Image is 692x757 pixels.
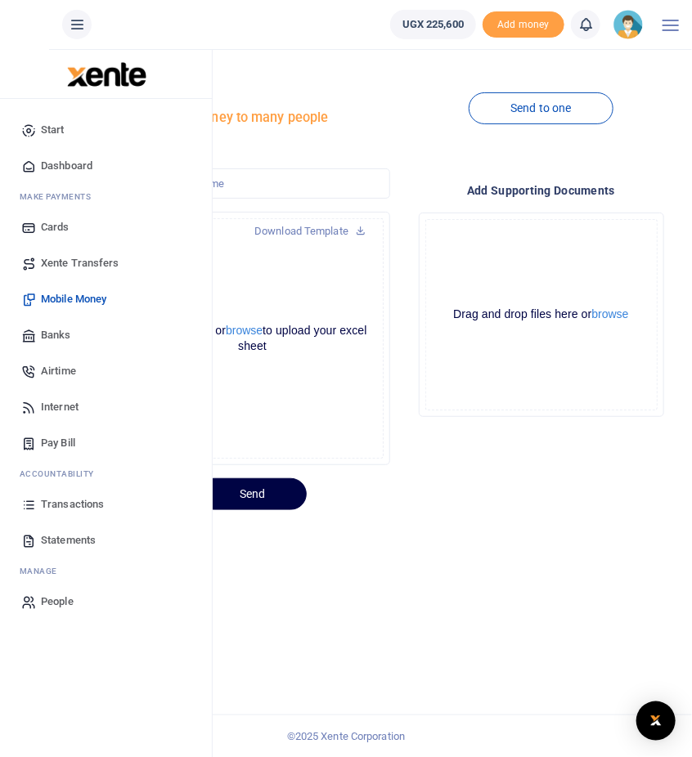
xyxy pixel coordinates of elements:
input: Create a batch name [115,168,390,199]
a: Statements [13,522,199,558]
span: Dashboard [41,158,92,174]
span: Cards [41,219,70,235]
h4: Mobile Money [115,83,390,101]
a: Download Template [241,218,379,244]
a: profile-user [613,10,649,39]
li: Toup your wallet [483,11,564,38]
h4: Add supporting Documents [403,181,679,199]
div: Open Intercom Messenger [636,701,676,741]
button: browse [226,325,263,336]
span: Banks [41,327,71,343]
li: Ac [13,461,199,486]
span: Xente Transfers [41,255,119,271]
a: Send to one [469,92,613,124]
div: File Uploader [115,212,390,465]
span: People [41,594,74,610]
li: Wallet ballance [384,10,483,39]
a: Mobile Money [13,281,199,317]
span: Internet [41,399,79,415]
span: Mobile Money [41,291,106,307]
a: Start [13,112,199,148]
span: anage [28,567,58,576]
span: Add money [483,11,564,38]
a: Transactions [13,486,199,522]
span: UGX 225,600 [402,16,464,33]
h5: Send mobile money to many people [115,110,390,126]
li: M [13,558,199,584]
div: Drag and drop or to upload your excel sheet [122,323,383,354]
a: People [13,584,199,620]
a: Cards [13,209,199,245]
a: Pay Bill [13,425,199,461]
span: Statements [41,532,96,549]
span: Airtime [41,363,76,379]
button: Send [198,478,307,510]
a: Xente Transfers [13,245,199,281]
a: Airtime [13,353,199,389]
img: logo-large [67,62,146,87]
div: Drag and drop files here or [426,307,657,322]
a: Dashboard [13,148,199,184]
a: Internet [13,389,199,425]
span: ake Payments [28,192,92,201]
a: UGX 225,600 [390,10,476,39]
span: Start [41,122,65,138]
span: Transactions [41,496,104,513]
a: logo-small logo-large logo-large [65,67,146,79]
a: Banks [13,317,199,353]
button: browse [592,308,629,320]
a: Add money [483,17,564,29]
li: M [13,184,199,209]
span: Pay Bill [41,435,75,451]
span: countability [32,469,94,478]
div: File Uploader [419,213,664,417]
img: profile-user [613,10,643,39]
